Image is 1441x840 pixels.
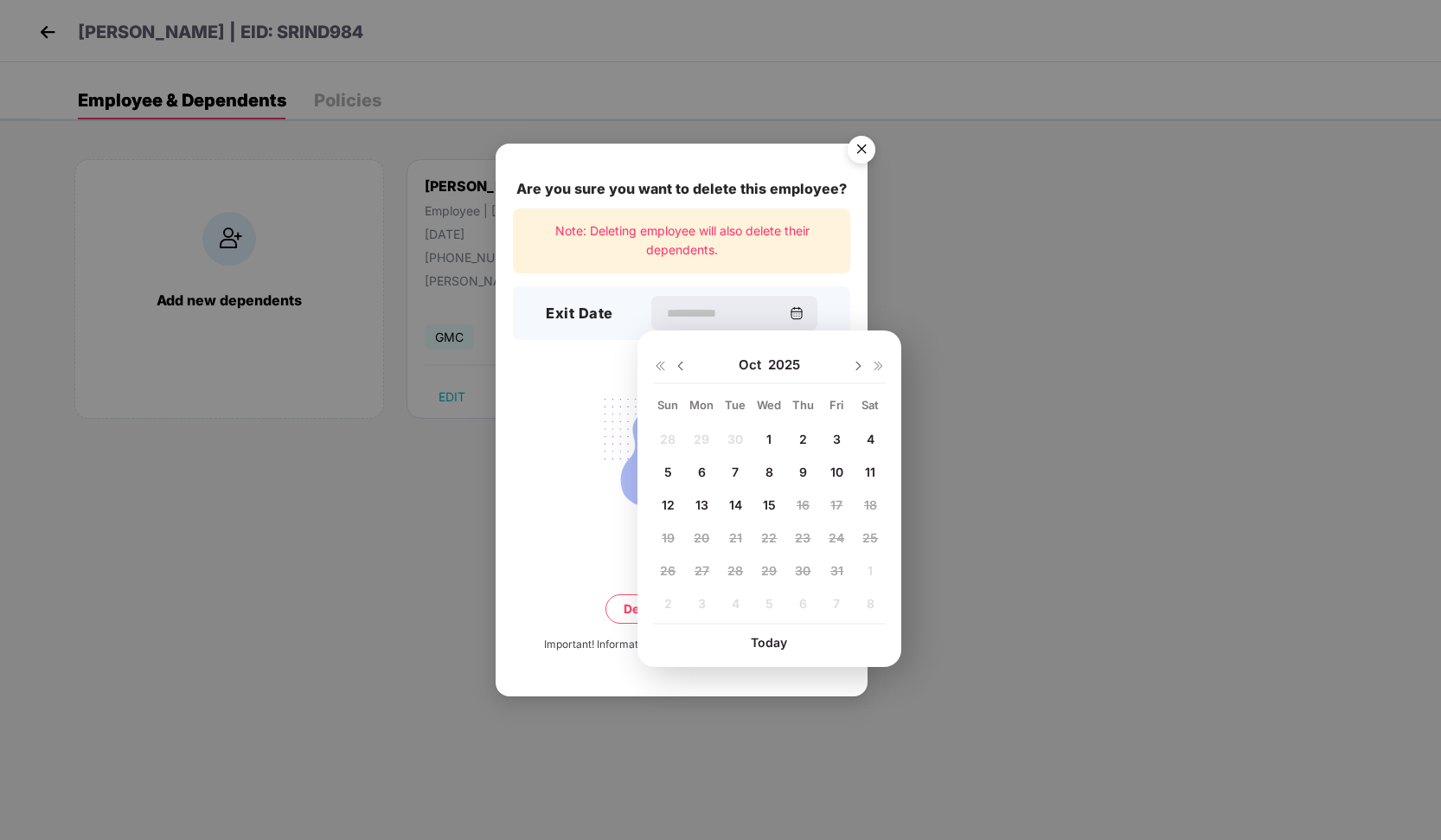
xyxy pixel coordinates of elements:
img: svg+xml;base64,PHN2ZyB4bWxucz0iaHR0cDovL3d3dy53My5vcmcvMjAwMC9zdmciIHdpZHRoPSI1NiIgaGVpZ2h0PSI1Ni... [837,128,886,176]
span: 10 [830,465,843,479]
span: 5 [664,465,672,479]
img: svg+xml;base64,PHN2ZyBpZD0iRHJvcGRvd24tMzJ4MzIiIHhtbG5zPSJodHRwOi8vd3d3LnczLm9yZy8yMDAwL3N2ZyIgd2... [674,359,688,373]
div: Important! Information once deleted, can’t be recovered. [544,637,819,653]
img: svg+xml;base64,PHN2ZyBpZD0iRHJvcGRvd24tMzJ4MzIiIHhtbG5zPSJodHRwOi8vd3d3LnczLm9yZy8yMDAwL3N2ZyIgd2... [851,359,865,373]
div: Tue [720,397,751,413]
span: 14 [729,497,742,512]
img: svg+xml;base64,PHN2ZyBpZD0iQ2FsZW5kYXItMzJ4MzIiIHhtbG5zPSJodHRwOi8vd3d3LnczLm9yZy8yMDAwL3N2ZyIgd2... [790,306,804,320]
button: Delete permanently [605,594,758,624]
span: 8 [765,465,773,479]
img: svg+xml;base64,PHN2ZyB4bWxucz0iaHR0cDovL3d3dy53My5vcmcvMjAwMC9zdmciIHdpZHRoPSIyMjQiIGhlaWdodD0iMT... [585,388,778,523]
span: 6 [698,465,706,479]
div: Note: Deleting employee will also delete their dependents. [513,208,850,273]
span: 11 [865,465,875,479]
div: Thu [788,397,818,413]
span: 15 [763,497,776,512]
div: Sun [653,397,683,413]
div: Sat [855,397,886,413]
span: 9 [799,465,807,479]
span: 2 [799,432,807,446]
span: 7 [732,465,739,479]
img: svg+xml;base64,PHN2ZyB4bWxucz0iaHR0cDovL3d3dy53My5vcmcvMjAwMC9zdmciIHdpZHRoPSIxNiIgaGVpZ2h0PSIxNi... [872,359,886,373]
div: Fri [822,397,852,413]
span: 13 [695,497,708,512]
span: 12 [662,497,675,512]
img: svg+xml;base64,PHN2ZyB4bWxucz0iaHR0cDovL3d3dy53My5vcmcvMjAwMC9zdmciIHdpZHRoPSIxNiIgaGVpZ2h0PSIxNi... [653,359,667,373]
div: Are you sure you want to delete this employee? [513,178,850,200]
span: Today [751,635,787,650]
div: Wed [754,397,785,413]
span: 4 [867,432,874,446]
span: 1 [766,432,772,446]
h3: Exit Date [546,303,613,325]
div: Mon [687,397,717,413]
span: Oct [739,356,768,374]
span: 2025 [768,356,800,374]
button: Close [837,127,884,174]
span: 3 [833,432,841,446]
